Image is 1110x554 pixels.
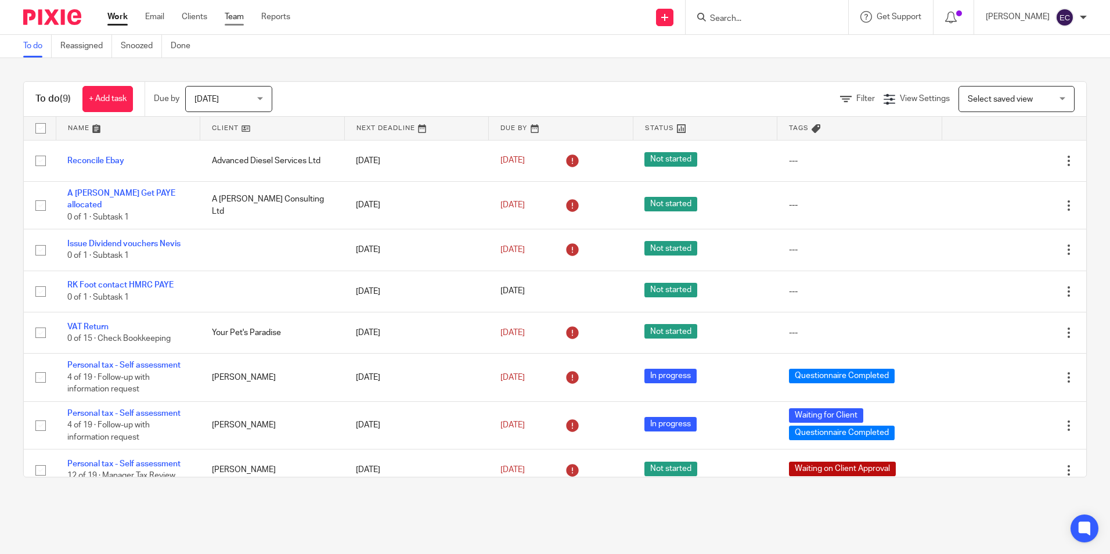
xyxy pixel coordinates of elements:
[877,13,921,21] span: Get Support
[200,181,345,229] td: A [PERSON_NAME] Consulting Ltd
[67,373,150,394] span: 4 of 19 · Follow-up with information request
[67,460,181,468] a: Personal tax - Self assessment
[121,35,162,57] a: Snoozed
[500,157,525,165] span: [DATE]
[200,401,345,449] td: [PERSON_NAME]
[67,409,181,418] a: Personal tax - Self assessment
[344,181,489,229] td: [DATE]
[171,35,199,57] a: Done
[200,449,345,491] td: [PERSON_NAME]
[789,199,930,211] div: ---
[344,140,489,181] td: [DATE]
[344,271,489,312] td: [DATE]
[23,9,81,25] img: Pixie
[500,421,525,429] span: [DATE]
[60,94,71,103] span: (9)
[789,327,930,339] div: ---
[67,421,150,441] span: 4 of 19 · Follow-up with information request
[344,229,489,271] td: [DATE]
[200,312,345,353] td: Your Pet's Paradise
[644,462,697,476] span: Not started
[67,361,181,369] a: Personal tax - Self assessment
[67,334,171,343] span: 0 of 15 · Check Bookkeeping
[500,373,525,382] span: [DATE]
[67,213,129,221] span: 0 of 1 · Subtask 1
[644,241,697,256] span: Not started
[500,287,525,296] span: [DATE]
[789,155,930,167] div: ---
[35,93,71,105] h1: To do
[67,189,175,209] a: A [PERSON_NAME] Get PAYE allocated
[644,283,697,297] span: Not started
[500,329,525,337] span: [DATE]
[709,14,813,24] input: Search
[986,11,1050,23] p: [PERSON_NAME]
[67,293,129,301] span: 0 of 1 · Subtask 1
[789,408,863,423] span: Waiting for Client
[82,86,133,112] a: + Add task
[145,11,164,23] a: Email
[644,417,697,431] span: In progress
[968,95,1033,103] span: Select saved view
[182,11,207,23] a: Clients
[900,95,950,103] span: View Settings
[789,462,896,476] span: Waiting on Client Approval
[60,35,112,57] a: Reassigned
[107,11,128,23] a: Work
[154,93,179,105] p: Due by
[500,466,525,474] span: [DATE]
[344,401,489,449] td: [DATE]
[225,11,244,23] a: Team
[67,323,109,331] a: VAT Return
[67,251,129,260] span: 0 of 1 · Subtask 1
[644,152,697,167] span: Not started
[644,324,697,339] span: Not started
[500,201,525,209] span: [DATE]
[789,426,895,440] span: Questionnaire Completed
[67,240,181,248] a: Issue Dividend vouchers Nevis
[344,312,489,353] td: [DATE]
[194,95,219,103] span: [DATE]
[23,35,52,57] a: To do
[344,449,489,491] td: [DATE]
[789,125,809,131] span: Tags
[789,369,895,383] span: Questionnaire Completed
[200,140,345,181] td: Advanced Diesel Services Ltd
[1055,8,1074,27] img: svg%3E
[67,472,175,480] span: 12 of 19 · Manager Tax Review
[856,95,875,103] span: Filter
[644,197,697,211] span: Not started
[789,286,930,297] div: ---
[67,157,124,165] a: Reconcile Ebay
[644,369,697,383] span: In progress
[344,354,489,401] td: [DATE]
[500,246,525,254] span: [DATE]
[789,244,930,256] div: ---
[261,11,290,23] a: Reports
[67,281,174,289] a: RK Foot contact HMRC PAYE
[200,354,345,401] td: [PERSON_NAME]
